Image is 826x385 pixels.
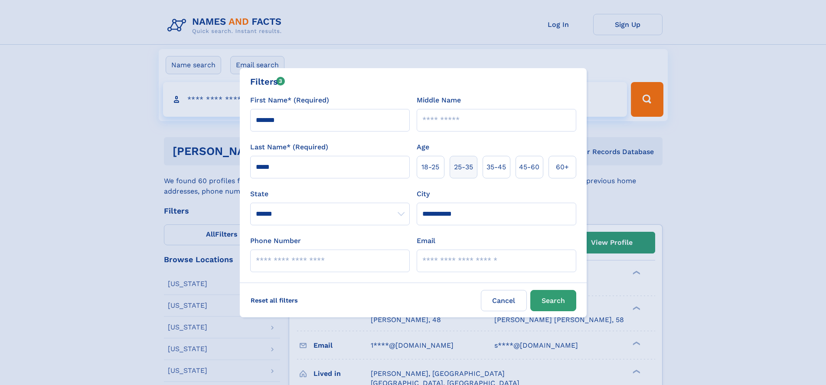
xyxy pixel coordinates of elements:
span: 60+ [556,162,569,172]
label: Last Name* (Required) [250,142,328,152]
button: Search [530,290,576,311]
label: Middle Name [417,95,461,105]
label: First Name* (Required) [250,95,329,105]
div: Filters [250,75,285,88]
label: Phone Number [250,236,301,246]
label: City [417,189,430,199]
label: Reset all filters [245,290,304,311]
span: 25‑35 [454,162,473,172]
label: State [250,189,410,199]
span: 35‑45 [486,162,506,172]
label: Cancel [481,290,527,311]
span: 45‑60 [519,162,539,172]
span: 18‑25 [421,162,439,172]
label: Email [417,236,435,246]
label: Age [417,142,429,152]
